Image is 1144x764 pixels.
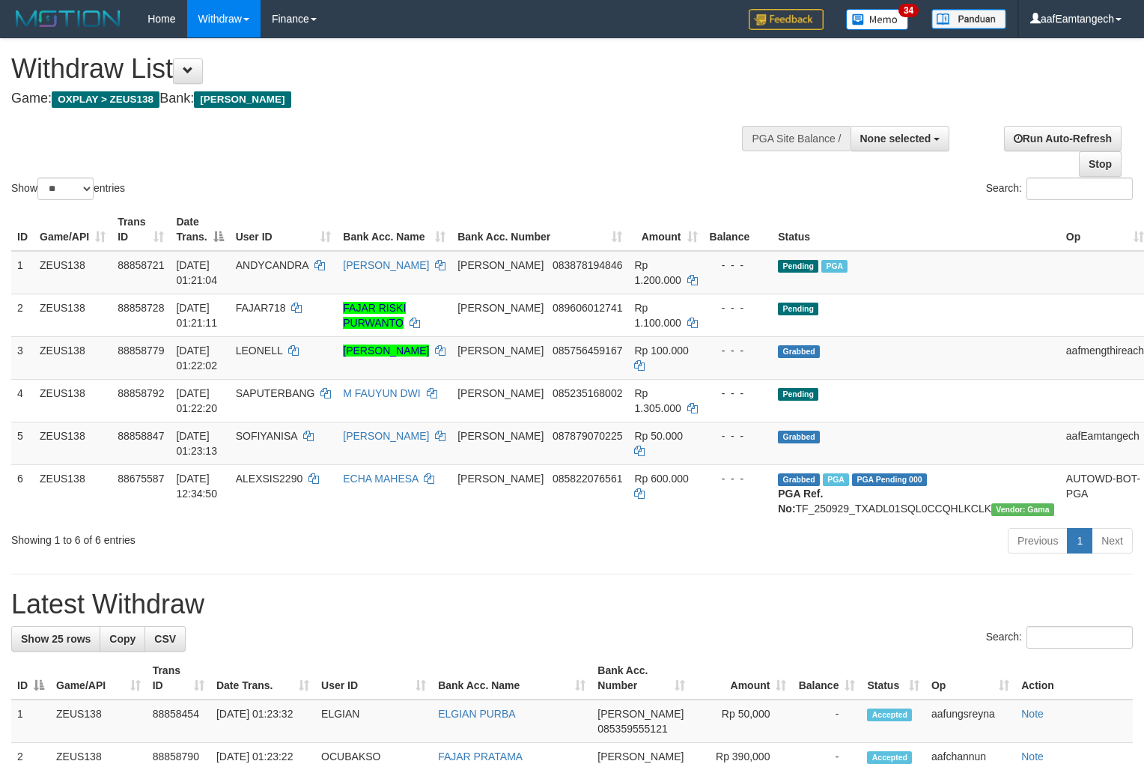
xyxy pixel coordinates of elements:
[176,259,217,286] span: [DATE] 01:21:04
[710,428,767,443] div: - - -
[230,208,338,251] th: User ID: activate to sort column ascending
[634,430,683,442] span: Rp 50.000
[236,302,286,314] span: FAJAR718
[176,473,217,500] span: [DATE] 12:34:50
[438,708,515,720] a: ELGIAN PURBA
[118,430,164,442] span: 88858847
[457,430,544,442] span: [PERSON_NAME]
[597,751,684,763] span: [PERSON_NAME]
[100,626,145,652] a: Copy
[852,473,927,486] span: PGA Pending
[772,464,1060,522] td: TF_250929_TXADL01SQL0CCQHLKCLK
[34,294,112,336] td: ZEUS138
[236,259,308,271] span: ANDYCANDRA
[634,259,681,286] span: Rp 1.200.000
[778,303,818,315] span: Pending
[457,345,544,357] span: [PERSON_NAME]
[1015,657,1133,700] th: Action
[343,387,420,399] a: M FAUYUN DWI
[236,387,315,399] span: SAPUTERBANG
[11,54,748,84] h1: Withdraw List
[210,700,315,743] td: [DATE] 01:23:32
[553,387,622,399] span: Copy 085235168002 to clipboard
[11,294,34,336] td: 2
[118,473,164,485] span: 88675587
[11,91,748,106] h4: Game: Bank:
[11,589,1133,619] h1: Latest Withdraw
[792,657,861,700] th: Balance: activate to sort column ascending
[236,430,297,442] span: SOFIYANISA
[860,133,931,145] span: None selected
[21,633,91,645] span: Show 25 rows
[1092,528,1133,554] a: Next
[144,626,186,652] a: CSV
[315,700,432,743] td: ELGIAN
[991,503,1054,516] span: Vendor URL: https://trx31.1velocity.biz
[553,302,622,314] span: Copy 089606012741 to clipboard
[11,336,34,379] td: 3
[11,178,125,200] label: Show entries
[778,473,820,486] span: Grabbed
[710,343,767,358] div: - - -
[236,345,283,357] span: LEONELL
[34,464,112,522] td: ZEUS138
[337,208,451,251] th: Bank Acc. Name: activate to sort column ascending
[691,700,792,743] td: Rp 50,000
[1079,151,1122,177] a: Stop
[11,251,34,294] td: 1
[628,208,703,251] th: Amount: activate to sort column ascending
[109,633,136,645] span: Copy
[898,4,919,17] span: 34
[1004,126,1122,151] a: Run Auto-Refresh
[236,473,303,485] span: ALEXSIS2290
[846,9,909,30] img: Button%20Memo.svg
[210,657,315,700] th: Date Trans.: activate to sort column ascending
[772,208,1060,251] th: Status
[457,259,544,271] span: [PERSON_NAME]
[11,626,100,652] a: Show 25 rows
[1008,528,1068,554] a: Previous
[34,379,112,422] td: ZEUS138
[457,387,544,399] span: [PERSON_NAME]
[634,473,688,485] span: Rp 600.000
[11,422,34,464] td: 5
[597,723,667,735] span: Copy 085359555121 to clipboard
[821,260,848,273] span: Marked by aafkaynarin
[691,657,792,700] th: Amount: activate to sort column ascending
[457,302,544,314] span: [PERSON_NAME]
[11,657,50,700] th: ID: activate to sort column descending
[778,345,820,358] span: Grabbed
[11,700,50,743] td: 1
[147,657,210,700] th: Trans ID: activate to sort column ascending
[986,626,1133,649] label: Search:
[553,430,622,442] span: Copy 087879070225 to clipboard
[553,345,622,357] span: Copy 085756459167 to clipboard
[867,709,912,721] span: Accepted
[986,178,1133,200] label: Search:
[34,208,112,251] th: Game/API: activate to sort column ascending
[432,657,591,700] th: Bank Acc. Name: activate to sort column ascending
[315,657,432,700] th: User ID: activate to sort column ascending
[710,300,767,315] div: - - -
[343,345,429,357] a: [PERSON_NAME]
[50,657,147,700] th: Game/API: activate to sort column ascending
[451,208,628,251] th: Bank Acc. Number: activate to sort column ascending
[343,302,406,329] a: FAJAR RISKI PURWANTO
[749,9,824,30] img: Feedback.jpg
[1026,178,1133,200] input: Search:
[34,422,112,464] td: ZEUS138
[1026,626,1133,649] input: Search:
[553,259,622,271] span: Copy 083878194846 to clipboard
[851,126,950,151] button: None selected
[438,751,523,763] a: FAJAR PRATAMA
[11,7,125,30] img: MOTION_logo.png
[34,251,112,294] td: ZEUS138
[591,657,691,700] th: Bank Acc. Number: activate to sort column ascending
[176,345,217,372] span: [DATE] 01:22:02
[343,430,429,442] a: [PERSON_NAME]
[704,208,773,251] th: Balance
[118,387,164,399] span: 88858792
[710,471,767,486] div: - - -
[597,708,684,720] span: [PERSON_NAME]
[710,258,767,273] div: - - -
